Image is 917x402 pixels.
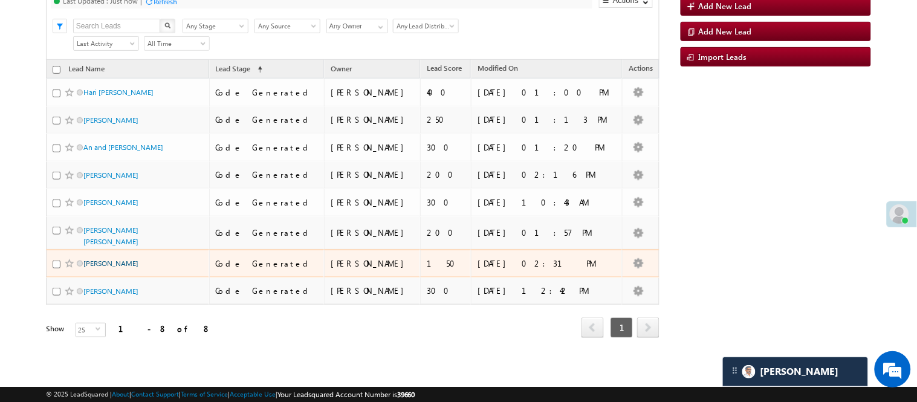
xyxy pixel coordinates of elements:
a: Hari [PERSON_NAME] [83,88,154,97]
a: DRACode [519,183,562,199]
a: next [637,241,659,261]
span: 1 [611,241,633,261]
div: Chat with us now [63,63,203,79]
div: Owner Filter [326,140,387,155]
div: Minimize live chat window [198,6,227,35]
button: Actions [599,116,653,129]
img: Search [164,144,170,150]
div: [PERSON_NAME] [331,114,415,125]
span: prev [582,240,604,261]
span: select [96,326,105,332]
span: Import Leads [699,51,747,62]
a: Lead Name [62,184,111,199]
a: Any Source [254,140,320,155]
span: Your Leadsquared Account Number is [277,390,415,399]
span: OneKYC [421,185,447,194]
div: Code Generated [216,258,319,269]
div: Yes [216,209,251,219]
div: 200 [427,169,466,180]
a: City [257,183,281,199]
span: © 2025 LeadSquared | | | | | [46,389,415,400]
span: Add New Lead [699,1,752,11]
span: (sorted ascending) [253,65,262,74]
span: Add New Lead [699,26,752,36]
div: Call backs [412,76,490,85]
div: 300 [427,142,466,153]
img: carter-drag [730,366,740,375]
span: Any Lead Distribution [394,21,455,31]
span: 1 [611,317,633,338]
span: (sorted descending) [502,186,512,196]
span: 39660 [397,390,415,399]
div: 150 [427,258,466,269]
div: Code Generated [216,169,319,180]
a: Show All Items [372,141,387,153]
span: City [263,185,275,194]
div: [DATE] 10:43 AM [478,197,617,208]
span: Quick Add Lead [699,97,756,107]
a: An and [PERSON_NAME] [83,143,163,152]
div: [DATE] 01:13 PM [478,114,617,125]
span: Smart Views [46,44,125,63]
a: Any Stage [183,140,248,155]
span: Owner [331,64,352,73]
div: carter-dragCarter[PERSON_NAME] [722,357,869,387]
a: DRAName [563,183,609,199]
div: Refresh [160,118,184,128]
a: Lead Number [303,183,359,199]
span: Referral code [366,185,408,194]
a: prev [582,319,604,338]
span: next [637,240,659,261]
div: Lead Type [303,76,381,85]
div: [PERSON_NAME] [331,227,415,238]
a: OneKYC [415,183,453,199]
a: Lead Campaign [611,183,672,199]
a: [PERSON_NAME] [83,198,138,207]
div: Lead Source Filter [254,140,320,155]
div: Lead Stage Filter [183,18,248,33]
input: Type to Search [326,19,388,33]
div: app_inno_themediafinity_gameperfo25_int [617,203,783,225]
span: Modified On [478,63,518,73]
input: Type to Search [326,140,388,155]
span: Carter [760,366,839,377]
div: 1 - 8 of 8 [118,322,211,336]
span: Add New Lead [699,122,752,132]
span: Any Source [255,21,316,31]
a: Lead Score [421,62,468,77]
div: 400 [427,87,466,98]
span: Lead Campaign [617,185,666,194]
input: Search Leads [73,140,161,155]
span: Any Stage [183,142,244,153]
div: Code Generated [216,114,319,125]
div: Code Generated [216,285,319,296]
div: Code Generated [216,142,319,153]
span: Add New Lead [699,148,752,158]
div: Lead Distribution Filter [393,18,458,33]
input: Check all records [53,187,60,195]
div: Code Generated [216,227,319,238]
a: [DATE] [144,158,210,172]
div: Code Generated [216,87,319,98]
a: Acceptable Use [230,390,276,398]
div: [DATE] 02:16 PM [478,169,617,180]
a: Lead Name [62,62,111,78]
div: ... [412,88,490,97]
span: Import Leads [699,173,747,183]
a: Last Activity [73,158,139,172]
div: Lead Source Filter [254,18,320,33]
div: 300 [427,197,466,208]
div: Show [46,246,66,257]
div: [PERSON_NAME] [331,285,415,296]
a: Call backs... [389,72,498,102]
span: prev [582,317,604,338]
a: Terms of Service [181,390,228,398]
span: Any Source [255,142,316,153]
a: next [637,319,659,338]
a: [PERSON_NAME] [PERSON_NAME] [83,225,138,246]
div: [DATE] 12:42 PM [478,285,617,296]
div: [DATE] 01:00 PM [478,87,617,98]
input: Search Leads [73,19,161,33]
a: Contact Support [131,390,179,398]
